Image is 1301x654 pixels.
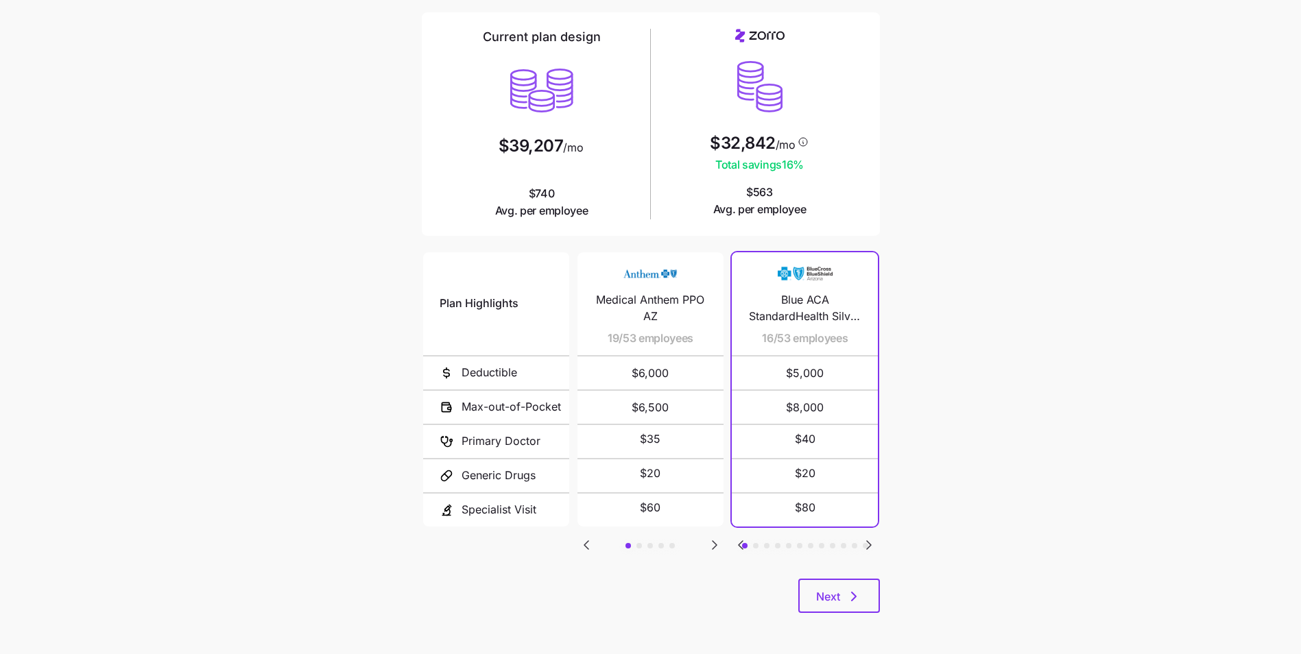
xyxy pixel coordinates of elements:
[748,391,861,424] span: $8,000
[713,184,807,218] span: $563
[713,201,807,218] span: Avg. per employee
[495,202,588,219] span: Avg. per employee
[440,295,518,312] span: Plan Highlights
[499,138,564,154] span: $39,207
[462,364,517,381] span: Deductible
[778,261,833,287] img: Carrier
[795,465,815,482] span: $20
[462,467,536,484] span: Generic Drugs
[706,536,724,554] button: Go to next slide
[563,142,583,153] span: /mo
[577,536,595,554] button: Go to previous slide
[462,398,561,415] span: Max-out-of-Pocket
[861,537,877,553] svg: Go to next slide
[732,537,749,553] svg: Go to previous slide
[623,261,678,287] img: Carrier
[762,330,848,347] span: 16/53 employees
[640,465,660,482] span: $20
[860,536,878,554] button: Go to next slide
[594,356,707,389] span: $6,000
[578,537,595,553] svg: Go to previous slide
[710,156,809,173] span: Total savings 16 %
[776,139,796,150] span: /mo
[483,29,601,45] h2: Current plan design
[594,391,707,424] span: $6,500
[462,501,536,518] span: Specialist Visit
[798,579,880,613] button: Next
[816,588,840,605] span: Next
[748,356,861,389] span: $5,000
[732,536,750,554] button: Go to previous slide
[608,330,693,347] span: 19/53 employees
[710,135,776,152] span: $32,842
[748,291,861,326] span: Blue ACA StandardHealth Silver with Health Choice
[594,291,707,326] span: Medical Anthem PPO AZ
[640,431,660,448] span: $35
[495,185,588,219] span: $740
[795,431,815,448] span: $40
[795,499,815,516] span: $80
[706,537,723,553] svg: Go to next slide
[462,433,540,450] span: Primary Doctor
[640,499,660,516] span: $60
